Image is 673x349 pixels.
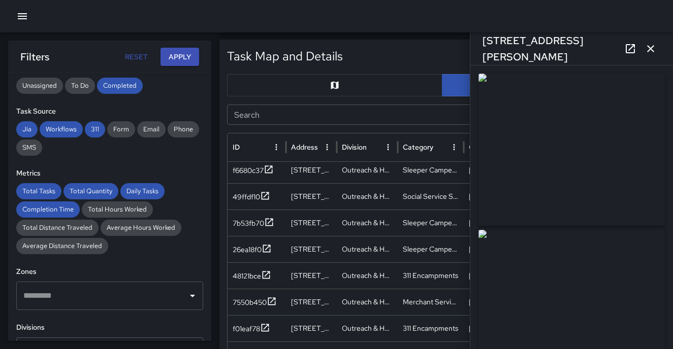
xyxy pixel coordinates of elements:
span: SMS [16,143,42,153]
div: Total Distance Traveled [16,220,99,236]
button: 49ffdf10 [233,191,270,203]
button: f01eaf78 [233,323,270,335]
div: 26ea18f0 [233,245,262,255]
div: 311 Encampments [398,315,464,341]
div: Michael Lopez [464,236,530,262]
div: 181 6th Street [286,289,337,315]
span: To Do [65,81,95,91]
div: Outreach & Hospitality [337,315,398,341]
div: 311 Encampments [398,262,464,289]
span: Daily Tasks [120,186,165,196]
span: Phone [168,124,199,134]
span: 311 [85,124,105,134]
div: Merchant Services [398,289,464,315]
div: ID [233,143,240,152]
div: 7550b450 [233,297,267,307]
div: Completed [97,78,143,94]
button: Category column menu [447,140,461,154]
div: Michael Lopez [464,289,530,315]
span: Form [107,124,135,134]
span: Jia [16,124,38,134]
span: Average Distance Traveled [16,241,108,251]
div: Total Tasks [16,183,61,199]
span: Total Distance Traveled [16,223,99,233]
div: Average Distance Traveled [16,238,108,254]
button: Open [185,289,200,303]
div: Social Service Support [398,183,464,210]
button: Address column menu [320,140,334,154]
div: Michael Lopez [464,157,530,183]
button: ID column menu [269,140,283,154]
span: Unassigned [16,81,63,91]
div: f01eaf78 [233,324,260,334]
div: Sleeper Campers & Loiterers [398,236,464,262]
span: Average Hours Worked [101,223,181,233]
div: Michael Lopez [464,315,530,341]
div: Outreach & Hospitality [337,236,398,262]
div: Average Hours Worked [101,220,181,236]
button: Apply [161,48,199,66]
div: Outreach & Hospitality [337,262,398,289]
div: Sleeper Campers & Loiterers [398,210,464,236]
div: Michael Lopez [464,183,530,210]
div: Address [291,143,318,152]
button: 7550b450 [233,296,277,309]
div: Category [403,143,433,152]
button: Division column menu [381,140,395,154]
button: Reset [120,48,152,66]
div: 1000 Howard Street [286,157,337,183]
h6: Task Source [16,106,203,117]
div: Outreach & Hospitality [337,157,398,183]
div: 160 6th Street [286,262,337,289]
div: 954 Howard Street [286,315,337,341]
div: Total Hours Worked [82,201,153,218]
span: Total Hours Worked [82,204,153,215]
span: Total Tasks [16,186,61,196]
div: Unassigned [16,78,63,94]
div: Michael Lopez [464,210,530,236]
h6: Divisions [16,322,203,333]
div: To Do [65,78,95,94]
button: Table [442,74,657,96]
div: Completed By [469,143,512,152]
button: 48121bce [233,270,271,283]
div: Michael Lopez [464,262,530,289]
div: SMS [16,139,42,156]
div: 7b53fb70 [233,218,264,228]
div: 49ffdf10 [233,192,260,202]
h5: Task Map and Details [227,48,343,64]
div: Outreach & Hospitality [337,210,398,236]
div: 48121bce [233,271,261,281]
h6: Metrics [16,168,203,179]
div: Workflows [40,121,83,137]
div: Form [107,121,135,137]
span: Completed [97,81,143,91]
div: Outreach & Hospitality [337,289,398,315]
span: Completion Time [16,204,80,215]
button: 26ea18f0 [233,243,272,256]
div: 1000 Howard Street [286,210,337,236]
button: 7b53fb70 [233,217,274,230]
div: Sleeper Campers & Loiterers [398,157,464,183]
h6: Filters [20,49,49,65]
button: f6680c37 [233,164,274,177]
span: Workflows [40,124,83,134]
div: Daily Tasks [120,183,165,199]
span: Email [137,124,166,134]
svg: Map [330,80,340,90]
div: Total Quantity [63,183,118,199]
div: Division [342,143,367,152]
div: Outreach & Hospitality [337,183,398,210]
div: Phone [168,121,199,137]
div: 1000 Howard Street [286,183,337,210]
button: Map [227,74,442,96]
div: 508 Natoma Street [286,236,337,262]
div: Jia [16,121,38,137]
h6: Zones [16,266,203,277]
span: Total Quantity [63,186,118,196]
div: Email [137,121,166,137]
div: Completion Time [16,201,80,218]
div: 311 [85,121,105,137]
div: f6680c37 [233,165,264,176]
